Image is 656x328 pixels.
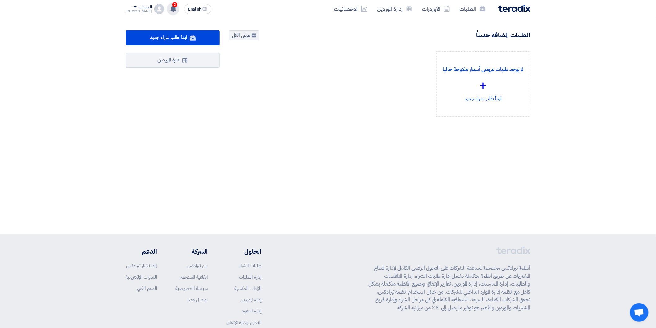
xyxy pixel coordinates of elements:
[476,31,530,39] h4: الطلبات المضافة حديثاً
[126,247,157,256] li: الدعم
[239,262,261,269] a: طلبات الشراء
[184,4,211,14] button: English
[455,2,491,16] a: الطلبات
[154,4,164,14] img: profile_test.png
[126,262,157,269] a: لماذا تختار تيرادكس
[498,5,530,12] img: Teradix logo
[150,34,187,41] span: ابدأ طلب شراء جديد
[172,2,177,7] span: 2
[239,274,261,281] a: إدارة الطلبات
[126,274,157,281] a: الندوات الإلكترونية
[630,303,649,322] div: Open chat
[417,2,455,16] a: الأوردرات
[180,274,208,281] a: اتفاقية المستخدم
[441,65,525,73] p: لا يوجد طلبات عروض أسعار مفتوحة حاليا
[329,2,372,16] a: الاحصائيات
[188,7,201,11] span: English
[139,5,152,10] div: الحساب
[229,30,259,40] a: عرض الكل
[226,247,261,256] li: الحلول
[126,53,220,68] a: ادارة الموردين
[175,247,208,256] li: الشركة
[226,319,261,326] a: التقارير وإدارة الإنفاق
[240,296,261,303] a: إدارة الموردين
[126,10,152,13] div: [PERSON_NAME]
[187,262,208,269] a: عن تيرادكس
[441,76,525,95] div: +
[188,296,208,303] a: تواصل معنا
[234,285,261,292] a: المزادات العكسية
[372,2,417,16] a: إدارة الموردين
[242,308,261,314] a: إدارة العقود
[441,57,525,111] div: ابدأ طلب شراء جديد
[175,285,208,292] a: سياسة الخصوصية
[369,264,530,312] p: أنظمة تيرادكس مخصصة لمساعدة الشركات على التحول الرقمي الكامل لإدارة قطاع المشتريات عن طريق أنظمة ...
[137,285,157,292] a: الدعم الفني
